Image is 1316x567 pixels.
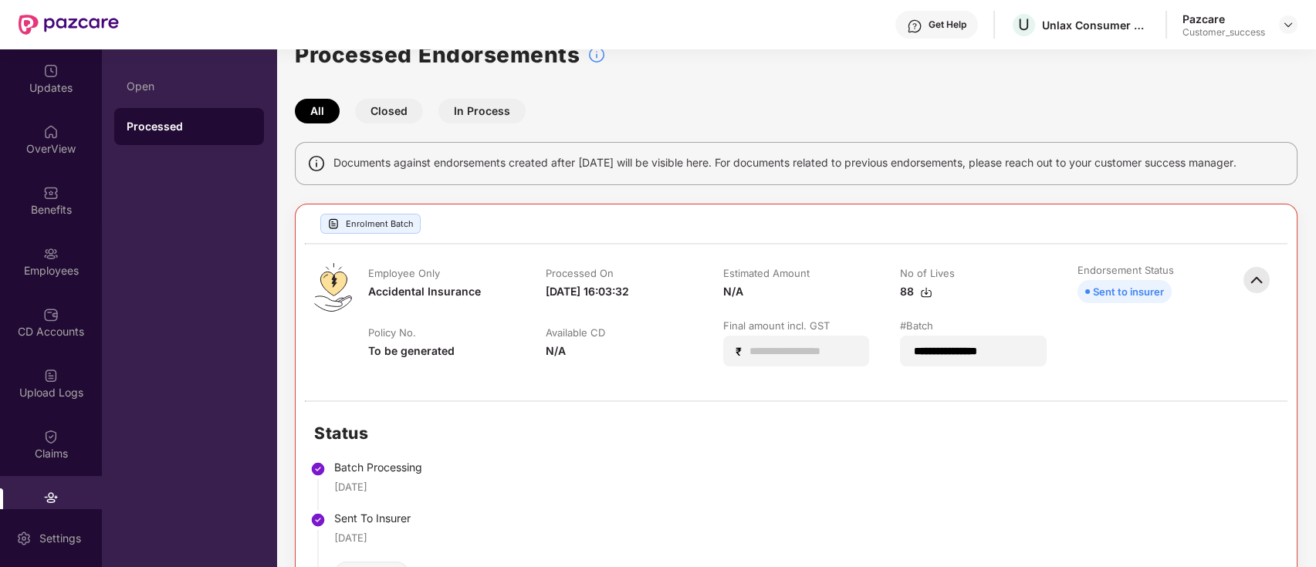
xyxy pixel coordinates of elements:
button: Closed [355,99,423,123]
img: svg+xml;base64,PHN2ZyBpZD0iRW1wbG95ZWVzIiB4bWxucz0iaHR0cDovL3d3dy53My5vcmcvMjAwMC9zdmciIHdpZHRoPS... [43,246,59,262]
span: ₹ [736,344,748,359]
div: Employee Only [368,266,440,280]
div: Batch Processing [334,459,461,476]
img: svg+xml;base64,PHN2ZyBpZD0iU3RlcC1Eb25lLTMyeDMyIiB4bWxucz0iaHR0cDovL3d3dy53My5vcmcvMjAwMC9zdmciIH... [310,512,326,528]
div: Pazcare [1182,12,1265,26]
div: Sent To Insurer [334,510,461,527]
img: svg+xml;base64,PHN2ZyBpZD0iVXBkYXRlZCIgeG1sbnM9Imh0dHA6Ly93d3cudzMub3JnLzIwMDAvc3ZnIiB3aWR0aD0iMj... [43,63,59,79]
div: Unlax Consumer Solutions Private Limited [1042,18,1150,32]
img: svg+xml;base64,PHN2ZyBpZD0iSG9tZSIgeG1sbnM9Imh0dHA6Ly93d3cudzMub3JnLzIwMDAvc3ZnIiB3aWR0aD0iMjAiIG... [43,124,59,140]
img: svg+xml;base64,PHN2ZyBpZD0iU3RlcC1Eb25lLTMyeDMyIiB4bWxucz0iaHR0cDovL3d3dy53My5vcmcvMjAwMC9zdmciIH... [310,461,326,477]
div: Accidental Insurance [368,283,481,300]
button: In Process [438,99,526,123]
img: svg+xml;base64,PHN2ZyBpZD0iQ0RfQWNjb3VudHMiIGRhdGEtbmFtZT0iQ0QgQWNjb3VudHMiIHhtbG5zPSJodHRwOi8vd3... [43,307,59,322]
div: Open [127,80,252,93]
div: Get Help [929,19,966,31]
span: Documents against endorsements created after [DATE] will be visible here. For documents related t... [333,154,1236,171]
div: Settings [35,531,86,546]
img: svg+xml;base64,PHN2ZyBpZD0iU2V0dGluZy0yMHgyMCIgeG1sbnM9Imh0dHA6Ly93d3cudzMub3JnLzIwMDAvc3ZnIiB3aW... [16,531,32,546]
h1: Processed Endorsements [295,38,580,72]
div: [DATE] [334,479,367,494]
div: To be generated [368,343,455,359]
div: 88 [900,283,932,300]
div: Processed On [546,266,614,280]
div: Estimated Amount [723,266,810,280]
div: Sent to insurer [1093,283,1164,300]
div: [DATE] 16:03:32 [546,283,629,300]
img: svg+xml;base64,PHN2ZyBpZD0iSW5mbyIgeG1sbnM9Imh0dHA6Ly93d3cudzMub3JnLzIwMDAvc3ZnIiB3aWR0aD0iMTQiIG... [307,154,326,173]
div: N/A [723,283,743,300]
img: svg+xml;base64,PHN2ZyBpZD0iRW5kb3JzZW1lbnRzIiB4bWxucz0iaHR0cDovL3d3dy53My5vcmcvMjAwMC9zdmciIHdpZH... [43,490,59,505]
img: svg+xml;base64,PHN2ZyB4bWxucz0iaHR0cDovL3d3dy53My5vcmcvMjAwMC9zdmciIHdpZHRoPSI0OS4zMiIgaGVpZ2h0PS... [314,263,352,312]
h2: Status [314,420,461,446]
img: svg+xml;base64,PHN2ZyBpZD0iQ2xhaW0iIHhtbG5zPSJodHRwOi8vd3d3LnczLm9yZy8yMDAwL3N2ZyIgd2lkdGg9IjIwIi... [43,429,59,444]
img: svg+xml;base64,PHN2ZyBpZD0iRHJvcGRvd24tMzJ4MzIiIHhtbG5zPSJodHRwOi8vd3d3LnczLm9yZy8yMDAwL3N2ZyIgd2... [1282,19,1294,31]
img: svg+xml;base64,PHN2ZyBpZD0iSGVscC0zMngzMiIgeG1sbnM9Imh0dHA6Ly93d3cudzMub3JnLzIwMDAvc3ZnIiB3aWR0aD... [907,19,922,34]
img: svg+xml;base64,PHN2ZyBpZD0iRG93bmxvYWQtMzJ4MzIiIHhtbG5zPSJodHRwOi8vd3d3LnczLm9yZy8yMDAwL3N2ZyIgd2... [920,286,932,299]
span: U [1018,15,1030,34]
div: #Batch [900,319,933,332]
div: Policy No. [368,326,416,339]
div: Final amount incl. GST [723,319,830,332]
img: svg+xml;base64,PHN2ZyBpZD0iVXBsb2FkX0xvZ3MiIGRhdGEtbmFtZT0iVXBsb2FkIExvZ3MiIHhtbG5zPSJodHRwOi8vd3... [43,368,59,383]
div: Available CD [546,326,605,339]
img: svg+xml;base64,PHN2ZyBpZD0iVXBsb2FkX0xvZ3MiIGRhdGEtbmFtZT0iVXBsb2FkIExvZ3MiIHhtbG5zPSJodHRwOi8vd3... [327,218,340,230]
div: N/A [546,343,566,359]
img: svg+xml;base64,PHN2ZyBpZD0iSW5mb18tXzMyeDMyIiBkYXRhLW5hbWU9IkluZm8gLSAzMngzMiIgeG1sbnM9Imh0dHA6Ly... [587,46,606,64]
img: New Pazcare Logo [19,15,119,35]
div: Endorsement Status [1077,263,1174,277]
div: No of Lives [900,266,955,280]
button: All [295,99,340,123]
div: Processed [127,119,252,134]
div: Customer_success [1182,26,1265,39]
img: svg+xml;base64,PHN2ZyBpZD0iQmFjay0zMngzMiIgeG1sbnM9Imh0dHA6Ly93d3cudzMub3JnLzIwMDAvc3ZnIiB3aWR0aD... [1240,263,1274,297]
img: svg+xml;base64,PHN2ZyBpZD0iQmVuZWZpdHMiIHhtbG5zPSJodHRwOi8vd3d3LnczLm9yZy8yMDAwL3N2ZyIgd2lkdGg9Ij... [43,185,59,201]
div: Enrolment Batch [320,214,421,234]
div: [DATE] [334,530,367,545]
